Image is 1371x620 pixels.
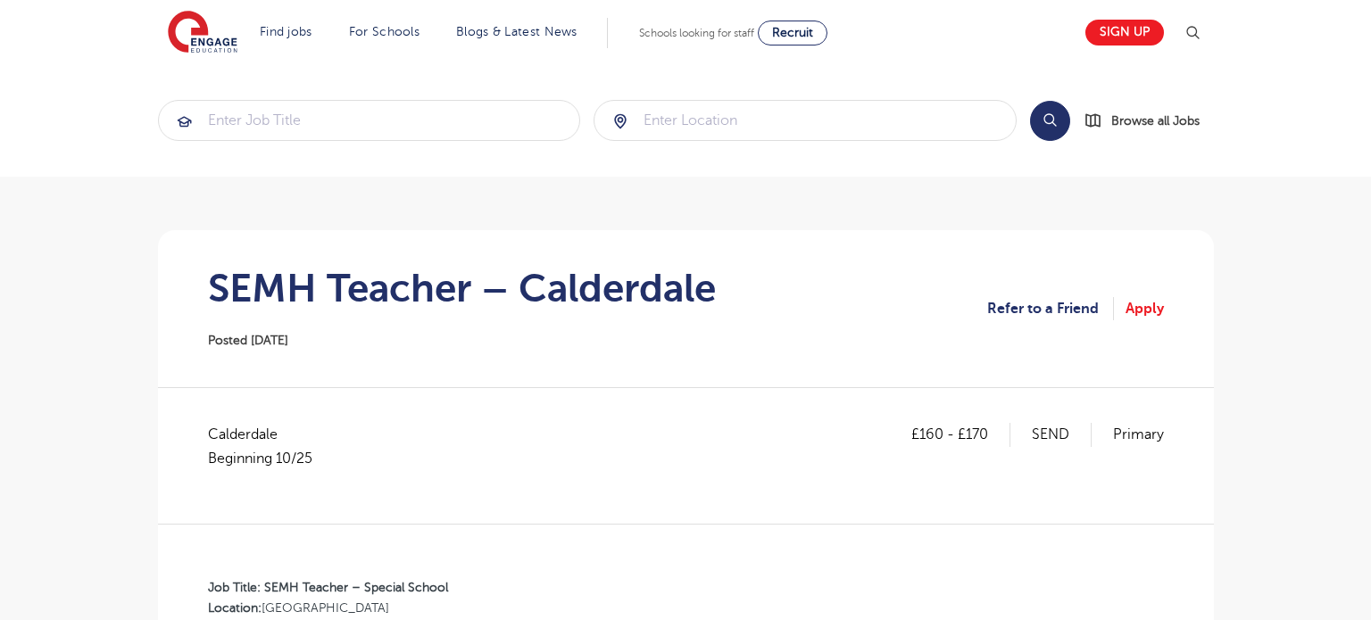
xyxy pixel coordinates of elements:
[1030,101,1070,141] button: Search
[594,101,1016,140] input: Submit
[1113,423,1164,446] p: Primary
[1126,297,1164,320] a: Apply
[1111,111,1200,131] span: Browse all Jobs
[987,297,1114,320] a: Refer to a Friend
[208,601,262,615] b: Location:
[594,100,1017,141] div: Submit
[208,423,330,470] span: Calderdale
[758,21,827,45] a: Recruit
[158,100,581,141] div: Submit
[208,581,448,594] b: Job Title: SEMH Teacher – Special School
[639,27,754,39] span: Schools looking for staff
[911,423,1010,446] p: £160 - £170
[168,11,237,55] img: Engage Education
[208,266,716,310] h1: SEMH Teacher – Calderdale
[772,26,813,39] span: Recruit
[208,334,288,347] span: Posted [DATE]
[349,25,420,38] a: For Schools
[159,101,580,140] input: Submit
[260,25,312,38] a: Find jobs
[456,25,577,38] a: Blogs & Latest News
[1084,111,1214,131] a: Browse all Jobs
[1085,20,1164,45] a: Sign up
[1032,423,1092,446] p: SEND
[208,447,312,470] p: Beginning 10/25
